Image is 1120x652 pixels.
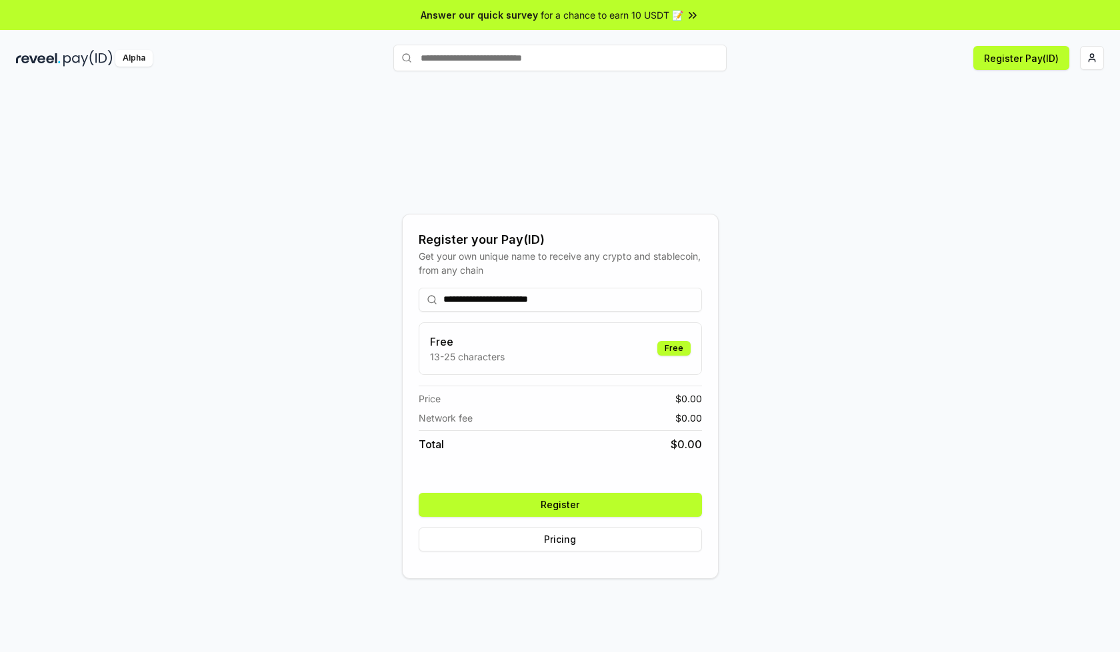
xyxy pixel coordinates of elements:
span: Total [419,436,444,452]
img: reveel_dark [16,50,61,67]
span: Price [419,392,441,406]
div: Alpha [115,50,153,67]
div: Free [657,341,691,356]
span: for a chance to earn 10 USDT 📝 [541,8,683,22]
img: pay_id [63,50,113,67]
span: Answer our quick survey [421,8,538,22]
div: Get your own unique name to receive any crypto and stablecoin, from any chain [419,249,702,277]
span: Network fee [419,411,473,425]
span: $ 0.00 [675,411,702,425]
div: Register your Pay(ID) [419,230,702,249]
button: Pricing [419,527,702,551]
button: Register [419,493,702,517]
p: 13-25 characters [430,350,505,364]
span: $ 0.00 [671,436,702,452]
h3: Free [430,334,505,350]
button: Register Pay(ID) [973,46,1069,70]
span: $ 0.00 [675,392,702,406]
